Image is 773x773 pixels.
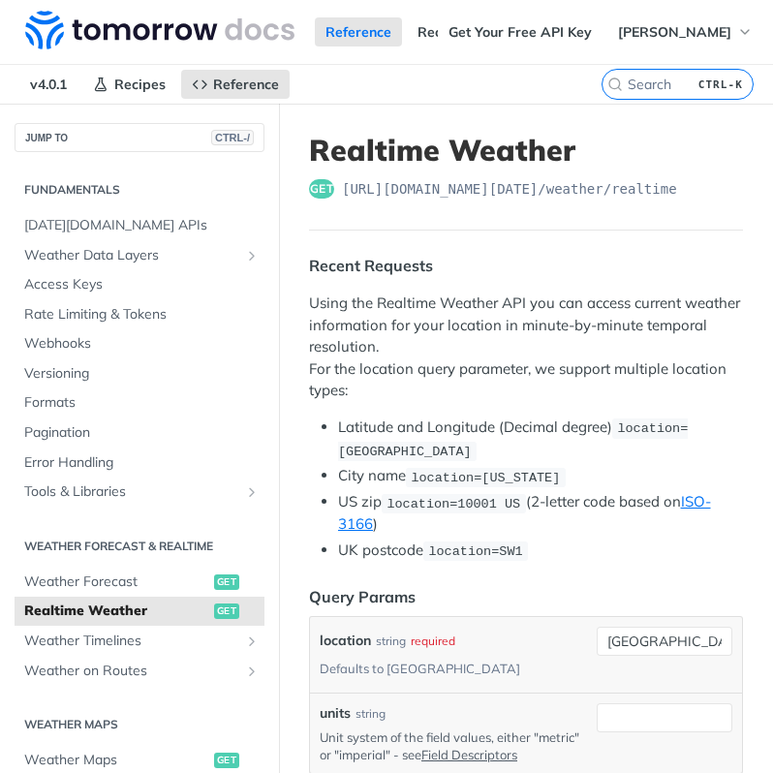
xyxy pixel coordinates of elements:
span: Pagination [24,423,260,443]
li: UK postcode [338,540,743,562]
a: Pagination [15,418,264,448]
p: Using the Realtime Weather API you can access current weather information for your location in mi... [309,293,743,402]
span: Webhooks [24,334,260,354]
button: Show subpages for Weather on Routes [244,664,260,679]
label: units [320,703,351,724]
span: Tools & Libraries [24,482,239,502]
span: Error Handling [24,453,260,473]
p: Unit system of the field values, either "metric" or "imperial" - see [320,728,589,763]
label: location [320,627,371,655]
a: Webhooks [15,329,264,358]
a: Reference [315,17,402,46]
div: Recent Requests [309,254,433,277]
span: get [309,179,334,199]
button: [PERSON_NAME] [607,17,763,46]
span: location=10001 US [386,496,520,510]
a: Get Your Free API Key [438,17,603,46]
span: [PERSON_NAME] [618,23,731,41]
span: v4.0.1 [19,70,77,99]
span: Access Keys [24,275,260,294]
a: Recipes [82,70,176,99]
button: Show subpages for Tools & Libraries [244,484,260,500]
span: location=[US_STATE] [411,470,560,484]
a: Weather on RoutesShow subpages for Weather on Routes [15,657,264,686]
a: Reference [181,70,290,99]
div: Query Params [309,585,416,608]
span: https://api.tomorrow.io/v4/weather/realtime [342,179,677,199]
div: required [411,627,455,655]
span: Realtime Weather [24,602,209,621]
h2: Weather Maps [15,716,264,733]
a: Versioning [15,359,264,388]
span: Rate Limiting & Tokens [24,305,260,325]
a: Rate Limiting & Tokens [15,300,264,329]
span: get [214,603,239,619]
a: Formats [15,388,264,417]
span: Weather on Routes [24,662,239,681]
svg: Search [607,77,623,92]
h1: Realtime Weather [309,133,743,168]
a: Weather TimelinesShow subpages for Weather Timelines [15,627,264,656]
a: Realtime Weatherget [15,597,264,626]
a: Field Descriptors [421,747,517,762]
span: Recipes [114,76,166,93]
span: get [214,753,239,768]
div: string [356,705,386,723]
a: Tools & LibrariesShow subpages for Tools & Libraries [15,478,264,507]
li: City name [338,465,743,487]
kbd: CTRL-K [694,75,748,94]
a: Weather Forecastget [15,568,264,597]
span: Weather Timelines [24,632,239,651]
button: JUMP TOCTRL-/ [15,123,264,152]
span: location=SW1 [428,544,522,559]
button: Show subpages for Weather Data Layers [244,248,260,263]
span: Weather Maps [24,751,209,770]
h2: Weather Forecast & realtime [15,538,264,555]
span: Versioning [24,364,260,384]
li: US zip (2-letter code based on ) [338,491,743,536]
a: Access Keys [15,270,264,299]
span: CTRL-/ [211,130,254,145]
a: Error Handling [15,448,264,478]
span: [DATE][DOMAIN_NAME] APIs [24,216,260,235]
img: Tomorrow.io Weather API Docs [25,11,294,49]
h2: Fundamentals [15,181,264,199]
span: Formats [24,393,260,413]
span: get [214,574,239,590]
a: Weather Data LayersShow subpages for Weather Data Layers [15,241,264,270]
li: Latitude and Longitude (Decimal degree) [338,417,743,462]
div: string [376,627,406,655]
div: Defaults to [GEOGRAPHIC_DATA] [320,655,520,683]
span: Weather Data Layers [24,246,239,265]
button: Show subpages for Weather Timelines [244,634,260,649]
span: Reference [213,76,279,93]
span: Weather Forecast [24,572,209,592]
a: [DATE][DOMAIN_NAME] APIs [15,211,264,240]
a: Recipes [407,17,479,46]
